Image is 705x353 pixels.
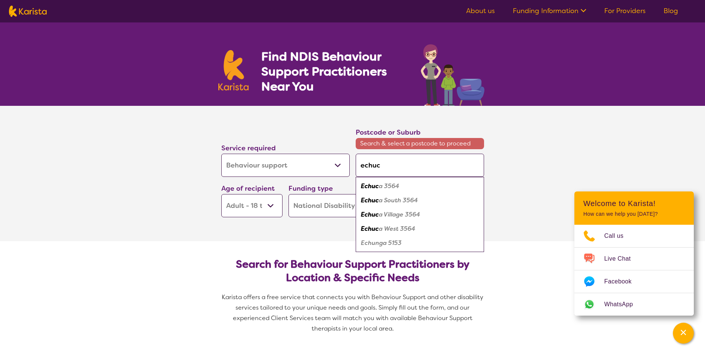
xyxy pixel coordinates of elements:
[673,323,694,344] button: Channel Menu
[583,199,685,208] h2: Welcome to Karista!
[356,154,484,177] input: Type
[356,128,421,137] label: Postcode or Suburb
[574,191,694,316] div: Channel Menu
[419,40,487,106] img: behaviour-support
[361,182,379,190] em: Echuc
[359,236,480,250] div: Echunga 5153
[513,6,586,15] a: Funding Information
[261,49,406,94] h1: Find NDIS Behaviour Support Practitioners Near You
[218,292,487,334] p: Karista offers a free service that connects you with Behaviour Support and other disability servi...
[604,299,642,310] span: WhatsApp
[664,6,678,15] a: Blog
[359,179,480,193] div: Echuca 3564
[361,196,379,204] em: Echuc
[583,211,685,217] p: How can we help you [DATE]?
[604,253,640,264] span: Live Chat
[361,225,379,233] em: Echuc
[221,184,275,193] label: Age of recipient
[379,182,399,190] em: a 3564
[359,222,480,236] div: Echuca West 3564
[604,6,646,15] a: For Providers
[288,184,333,193] label: Funding type
[359,193,480,208] div: Echuca South 3564
[604,230,633,242] span: Call us
[218,50,249,90] img: Karista logo
[466,6,495,15] a: About us
[574,293,694,316] a: Web link opens in a new tab.
[379,225,415,233] em: a West 3564
[361,239,402,247] em: Echunga 5153
[227,258,478,285] h2: Search for Behaviour Support Practitioners by Location & Specific Needs
[359,208,480,222] div: Echuca Village 3564
[221,144,276,153] label: Service required
[574,225,694,316] ul: Choose channel
[379,196,418,204] em: a South 3564
[356,138,484,149] span: Search & select a postcode to proceed
[9,6,47,17] img: Karista logo
[361,211,379,218] em: Echuc
[604,276,640,287] span: Facebook
[379,211,420,218] em: a Village 3564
